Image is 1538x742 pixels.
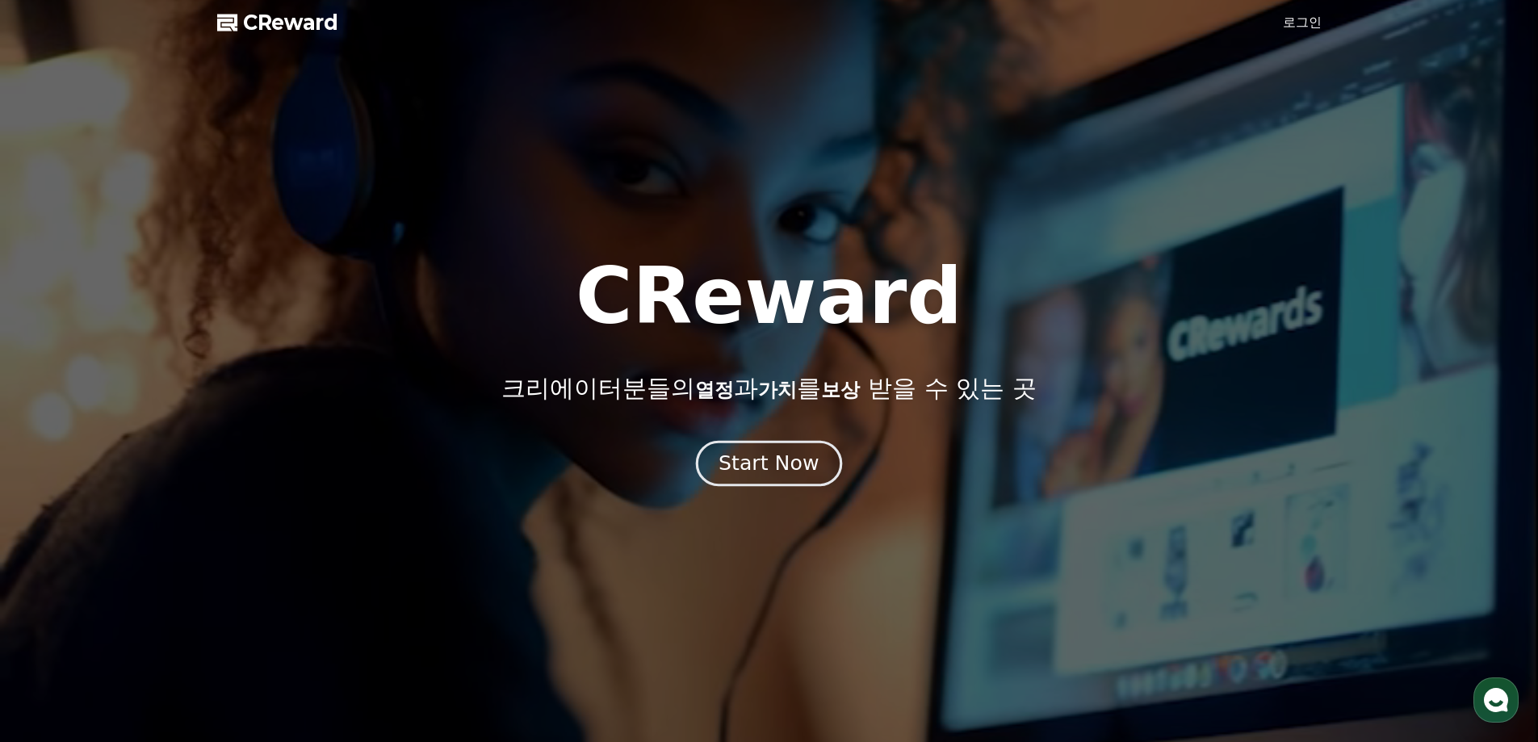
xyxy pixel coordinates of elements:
span: 설정 [249,536,269,549]
a: CReward [217,10,338,36]
a: 대화 [107,512,208,552]
span: 홈 [51,536,61,549]
p: 크리에이터분들의 과 를 받을 수 있는 곳 [501,374,1036,403]
h1: CReward [576,258,962,335]
div: Start Now [719,450,819,477]
span: 대화 [148,537,167,550]
button: Start Now [696,440,842,486]
a: Start Now [699,458,839,473]
span: 열정 [695,379,734,401]
a: 로그인 [1283,13,1322,32]
span: 보상 [821,379,860,401]
a: 설정 [208,512,310,552]
a: 홈 [5,512,107,552]
span: 가치 [758,379,797,401]
span: CReward [243,10,338,36]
